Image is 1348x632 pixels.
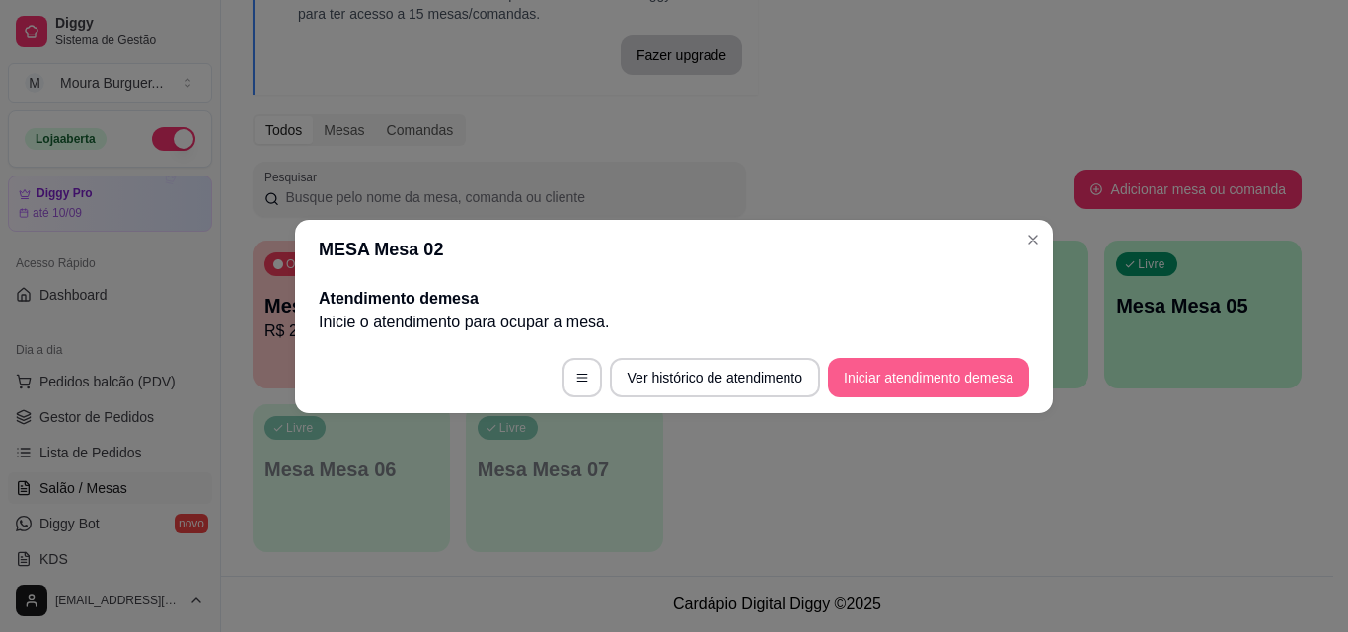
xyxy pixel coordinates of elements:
[828,358,1029,397] button: Iniciar atendimento demesa
[319,287,1029,311] h2: Atendimento de mesa
[610,358,820,397] button: Ver histórico de atendimento
[295,220,1053,279] header: MESA Mesa 02
[319,311,1029,334] p: Inicie o atendimento para ocupar a mesa .
[1017,224,1049,255] button: Close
